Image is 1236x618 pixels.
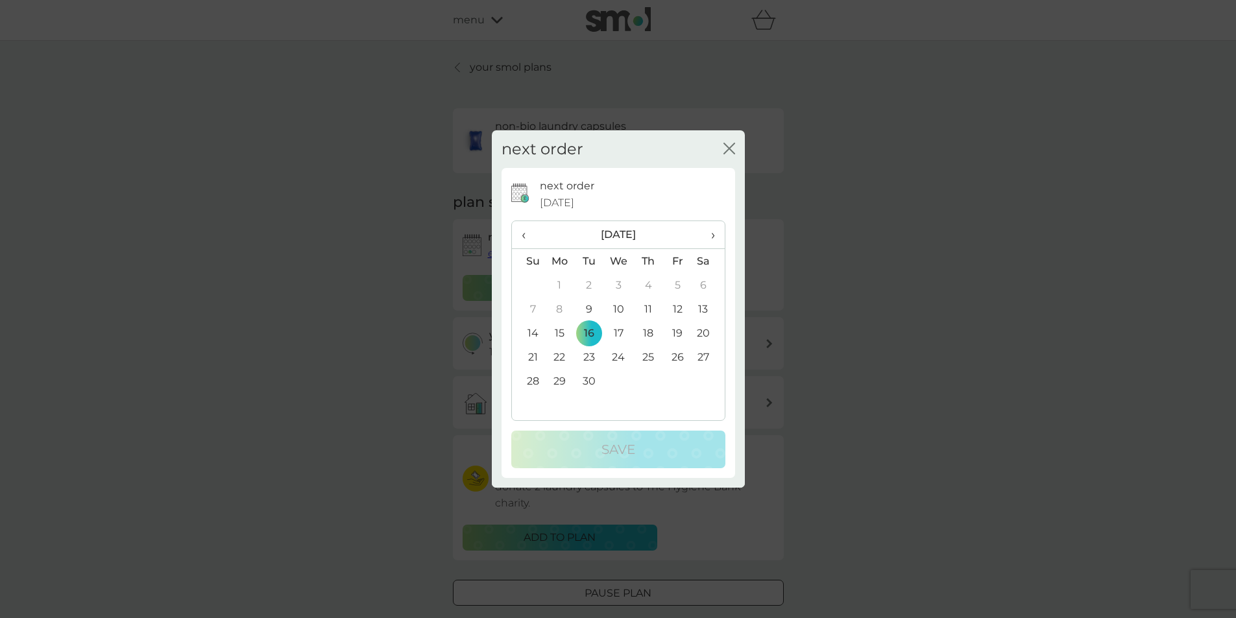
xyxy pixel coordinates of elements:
[663,321,692,345] td: 19
[545,273,575,297] td: 1
[511,431,725,468] button: Save
[574,345,603,369] td: 23
[574,249,603,274] th: Tu
[574,297,603,321] td: 9
[633,321,662,345] td: 18
[692,273,724,297] td: 6
[512,297,545,321] td: 7
[574,273,603,297] td: 2
[540,195,574,211] span: [DATE]
[692,249,724,274] th: Sa
[603,321,633,345] td: 17
[512,249,545,274] th: Su
[603,345,633,369] td: 24
[663,273,692,297] td: 5
[692,345,724,369] td: 27
[692,321,724,345] td: 20
[545,345,575,369] td: 22
[512,345,545,369] td: 21
[545,249,575,274] th: Mo
[663,345,692,369] td: 26
[574,321,603,345] td: 16
[512,321,545,345] td: 14
[522,221,535,248] span: ‹
[633,297,662,321] td: 11
[692,297,724,321] td: 13
[574,369,603,393] td: 30
[545,321,575,345] td: 15
[540,178,594,195] p: next order
[633,273,662,297] td: 4
[545,297,575,321] td: 8
[723,143,735,156] button: close
[701,221,714,248] span: ›
[603,273,633,297] td: 3
[603,297,633,321] td: 10
[663,297,692,321] td: 12
[663,249,692,274] th: Fr
[603,249,633,274] th: We
[601,439,635,460] p: Save
[633,249,662,274] th: Th
[502,140,583,159] h2: next order
[633,345,662,369] td: 25
[512,369,545,393] td: 28
[545,369,575,393] td: 29
[545,221,692,249] th: [DATE]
